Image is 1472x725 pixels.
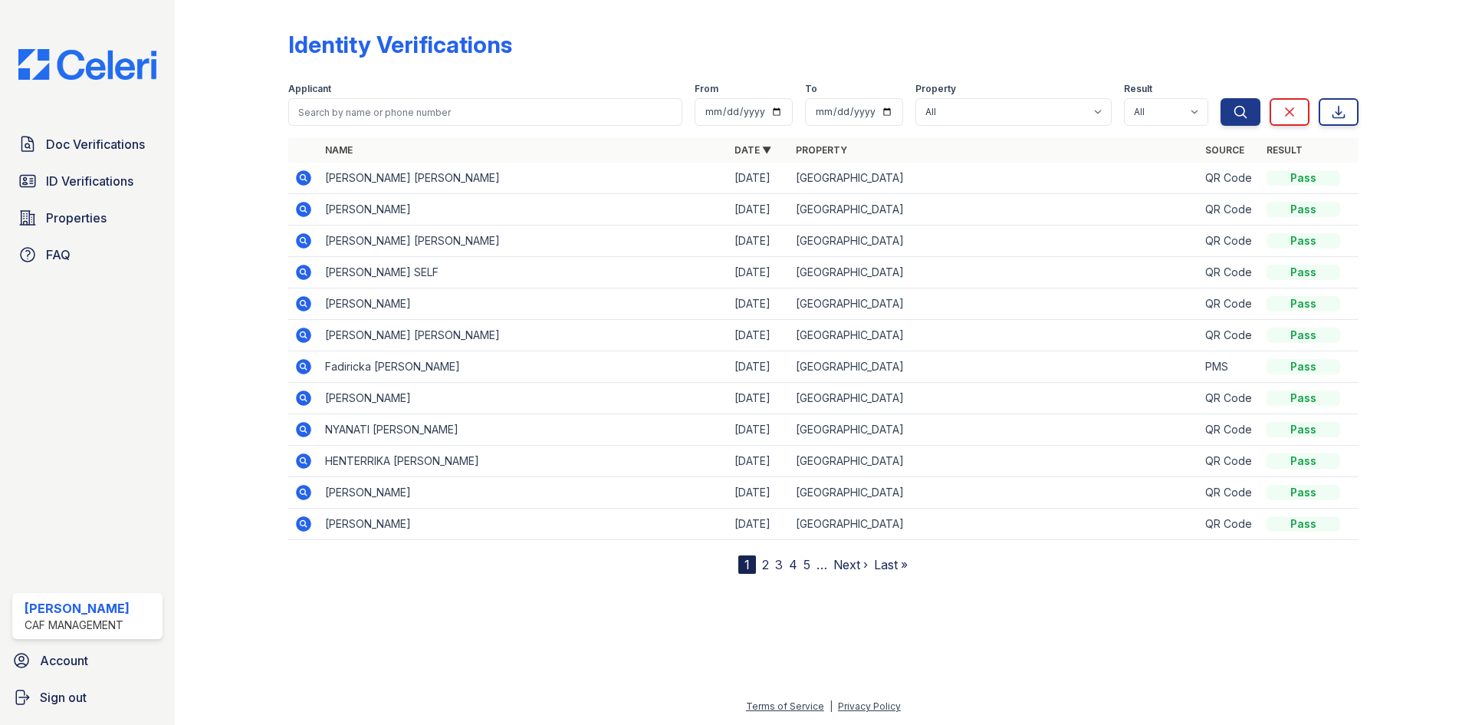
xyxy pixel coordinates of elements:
[762,557,769,572] a: 2
[728,257,790,288] td: [DATE]
[1199,414,1260,446] td: QR Code
[319,383,728,414] td: [PERSON_NAME]
[40,651,88,670] span: Account
[319,351,728,383] td: Fadiricka [PERSON_NAME]
[1267,359,1340,374] div: Pass
[1199,477,1260,509] td: QR Code
[728,226,790,257] td: [DATE]
[728,414,790,446] td: [DATE]
[746,700,824,712] a: Terms of Service
[803,557,810,572] a: 5
[6,49,169,80] img: CE_Logo_Blue-a8612792a0a2168367f1c8372b55b34899dd931a85d93a1a3d3e32e68fde9ad4.png
[1267,422,1340,437] div: Pass
[1199,383,1260,414] td: QR Code
[728,351,790,383] td: [DATE]
[728,194,790,226] td: [DATE]
[12,129,163,160] a: Doc Verifications
[728,383,790,414] td: [DATE]
[1267,328,1340,343] div: Pass
[12,203,163,233] a: Properties
[319,477,728,509] td: [PERSON_NAME]
[790,477,1199,509] td: [GEOGRAPHIC_DATA]
[1267,485,1340,500] div: Pass
[790,414,1199,446] td: [GEOGRAPHIC_DATA]
[790,446,1199,477] td: [GEOGRAPHIC_DATA]
[1267,391,1340,406] div: Pass
[838,700,901,712] a: Privacy Policy
[1267,265,1340,280] div: Pass
[319,257,728,288] td: [PERSON_NAME] SELF
[1199,351,1260,383] td: PMS
[728,509,790,540] td: [DATE]
[790,163,1199,194] td: [GEOGRAPHIC_DATA]
[1267,202,1340,217] div: Pass
[288,98,682,126] input: Search by name or phone number
[816,555,827,574] span: …
[1267,170,1340,186] div: Pass
[775,557,783,572] a: 3
[695,83,718,95] label: From
[12,239,163,270] a: FAQ
[728,446,790,477] td: [DATE]
[46,246,71,264] span: FAQ
[1199,226,1260,257] td: QR Code
[319,446,728,477] td: HENTERRIKA [PERSON_NAME]
[1267,516,1340,532] div: Pass
[1205,144,1244,156] a: Source
[874,557,908,572] a: Last »
[1199,288,1260,320] td: QR Code
[915,83,956,95] label: Property
[288,31,512,58] div: Identity Verifications
[1199,320,1260,351] td: QR Code
[40,688,87,707] span: Sign out
[1199,257,1260,288] td: QR Code
[1267,144,1303,156] a: Result
[790,194,1199,226] td: [GEOGRAPHIC_DATA]
[46,135,145,153] span: Doc Verifications
[46,209,107,227] span: Properties
[728,320,790,351] td: [DATE]
[319,320,728,351] td: [PERSON_NAME] [PERSON_NAME]
[1199,163,1260,194] td: QR Code
[319,226,728,257] td: [PERSON_NAME] [PERSON_NAME]
[319,163,728,194] td: [PERSON_NAME] [PERSON_NAME]
[1199,446,1260,477] td: QR Code
[12,166,163,196] a: ID Verifications
[790,351,1199,383] td: [GEOGRAPHIC_DATA]
[25,599,130,618] div: [PERSON_NAME]
[728,288,790,320] td: [DATE]
[319,414,728,446] td: NYANATI [PERSON_NAME]
[1267,233,1340,249] div: Pass
[796,144,847,156] a: Property
[1124,83,1152,95] label: Result
[790,226,1199,257] td: [GEOGRAPHIC_DATA]
[6,645,169,676] a: Account
[790,320,1199,351] td: [GEOGRAPHIC_DATA]
[738,555,756,574] div: 1
[319,509,728,540] td: [PERSON_NAME]
[325,144,353,156] a: Name
[728,163,790,194] td: [DATE]
[833,557,868,572] a: Next ›
[789,557,797,572] a: 4
[1199,509,1260,540] td: QR Code
[6,682,169,713] a: Sign out
[288,83,331,95] label: Applicant
[790,288,1199,320] td: [GEOGRAPHIC_DATA]
[25,618,130,633] div: CAF Management
[790,383,1199,414] td: [GEOGRAPHIC_DATA]
[1199,194,1260,226] td: QR Code
[319,288,728,320] td: [PERSON_NAME]
[728,477,790,509] td: [DATE]
[790,509,1199,540] td: [GEOGRAPHIC_DATA]
[830,700,833,712] div: |
[46,172,133,190] span: ID Verifications
[805,83,817,95] label: To
[319,194,728,226] td: [PERSON_NAME]
[1267,296,1340,311] div: Pass
[734,144,771,156] a: Date ▼
[1267,453,1340,469] div: Pass
[790,257,1199,288] td: [GEOGRAPHIC_DATA]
